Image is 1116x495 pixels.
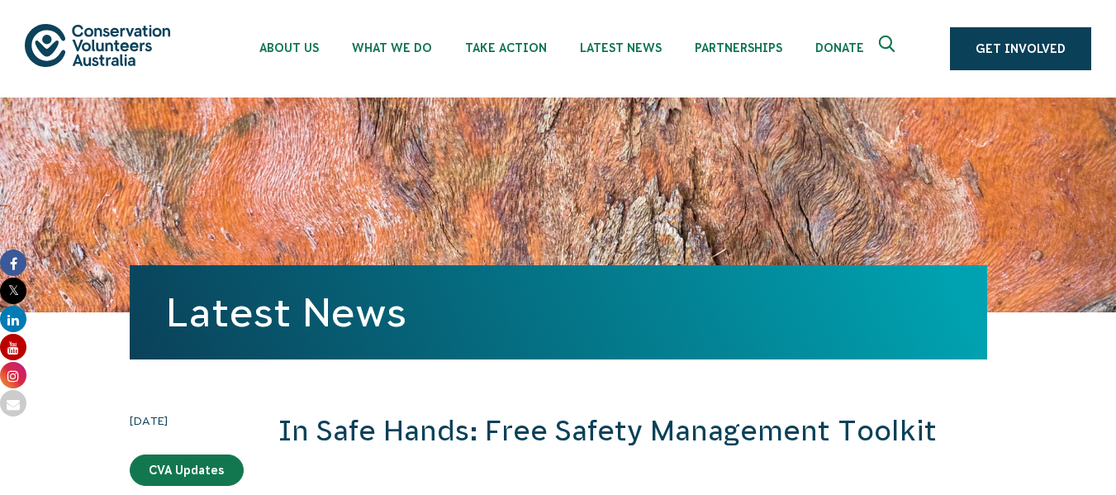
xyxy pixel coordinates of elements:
span: Expand search box [879,36,900,62]
span: Partnerships [695,41,782,55]
a: Latest News [166,290,406,335]
h2: In Safe Hands: Free Safety Management Toolkit [278,412,987,451]
a: Get Involved [950,27,1091,70]
span: Take Action [465,41,547,55]
span: Donate [815,41,864,55]
time: [DATE] [130,412,244,430]
img: logo.svg [25,24,170,66]
span: About Us [259,41,319,55]
a: CVA Updates [130,455,244,486]
span: Latest News [580,41,662,55]
span: What We Do [352,41,432,55]
button: Expand search box Close search box [869,29,909,69]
